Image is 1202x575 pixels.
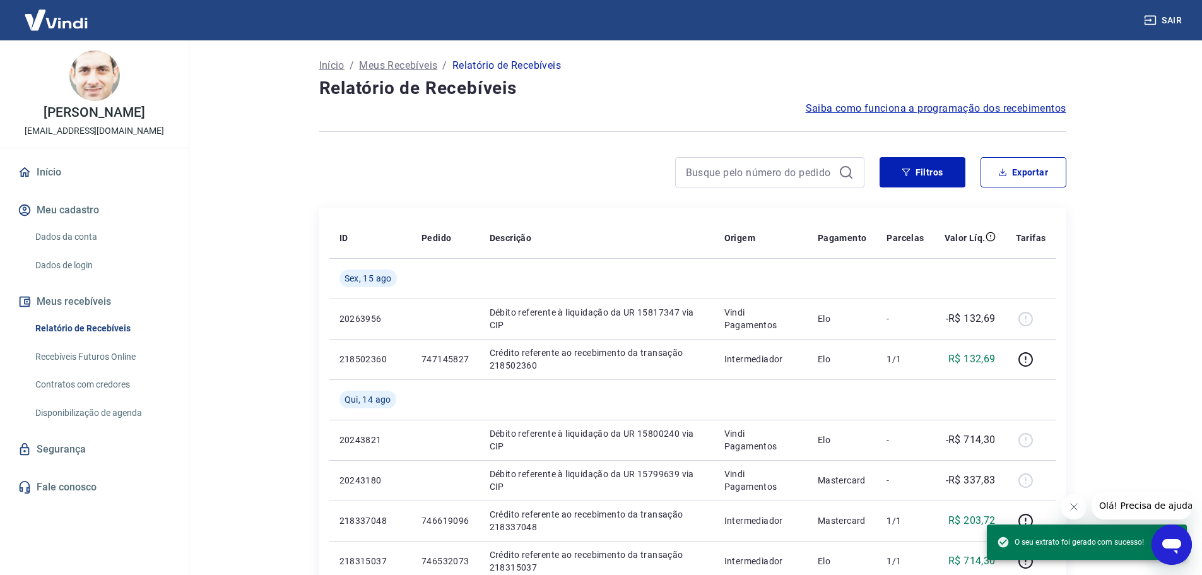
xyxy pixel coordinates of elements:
[25,124,164,138] p: [EMAIL_ADDRESS][DOMAIN_NAME]
[887,434,924,446] p: -
[818,434,867,446] p: Elo
[339,232,348,244] p: ID
[15,436,174,463] a: Segurança
[30,344,174,370] a: Recebíveis Futuros Online
[946,432,996,448] p: -R$ 714,30
[887,312,924,325] p: -
[997,536,1144,548] span: O seu extrato foi gerado com sucesso!
[30,252,174,278] a: Dados de login
[724,353,798,365] p: Intermediador
[806,101,1066,116] a: Saiba como funciona a programação dos recebimentos
[421,232,451,244] p: Pedido
[339,312,401,325] p: 20263956
[15,288,174,316] button: Meus recebíveis
[490,306,704,331] p: Débito referente à liquidação da UR 15817347 via CIP
[1152,525,1192,565] iframe: Botão para abrir a janela de mensagens
[887,555,924,567] p: 1/1
[15,196,174,224] button: Meu cadastro
[887,514,924,527] p: 1/1
[818,353,867,365] p: Elo
[818,555,867,567] p: Elo
[686,163,834,182] input: Busque pelo número do pedido
[490,427,704,453] p: Débito referente à liquidação da UR 15800240 via CIP
[339,474,401,487] p: 20243180
[981,157,1066,187] button: Exportar
[15,158,174,186] a: Início
[1061,494,1087,519] iframe: Fechar mensagem
[15,473,174,501] a: Fale conosco
[724,468,798,493] p: Vindi Pagamentos
[319,76,1066,101] h4: Relatório de Recebíveis
[818,232,867,244] p: Pagamento
[1016,232,1046,244] p: Tarifas
[887,232,924,244] p: Parcelas
[887,474,924,487] p: -
[490,232,532,244] p: Descrição
[948,513,996,528] p: R$ 203,72
[319,58,345,73] a: Início
[490,548,704,574] p: Crédito referente ao recebimento da transação 218315037
[724,427,798,453] p: Vindi Pagamentos
[339,353,401,365] p: 218502360
[442,58,447,73] p: /
[948,554,996,569] p: R$ 714,30
[30,372,174,398] a: Contratos com credores
[490,468,704,493] p: Débito referente à liquidação da UR 15799639 via CIP
[490,347,704,372] p: Crédito referente ao recebimento da transação 218502360
[724,306,798,331] p: Vindi Pagamentos
[724,232,755,244] p: Origem
[421,555,469,567] p: 746532073
[452,58,561,73] p: Relatório de Recebíveis
[421,353,469,365] p: 747145827
[880,157,965,187] button: Filtros
[1092,492,1192,519] iframe: Mensagem da empresa
[724,514,798,527] p: Intermediador
[345,272,392,285] span: Sex, 15 ago
[30,224,174,250] a: Dados da conta
[1141,9,1187,32] button: Sair
[818,474,867,487] p: Mastercard
[350,58,354,73] p: /
[339,434,401,446] p: 20243821
[8,9,106,19] span: Olá! Precisa de ajuda?
[818,514,867,527] p: Mastercard
[30,316,174,341] a: Relatório de Recebíveis
[945,232,986,244] p: Valor Líq.
[69,50,120,101] img: 1d029015-0130-407d-a71e-1716c22ba047.jpeg
[946,311,996,326] p: -R$ 132,69
[345,393,391,406] span: Qui, 14 ago
[44,106,144,119] p: [PERSON_NAME]
[359,58,437,73] a: Meus Recebíveis
[15,1,97,39] img: Vindi
[948,352,996,367] p: R$ 132,69
[887,353,924,365] p: 1/1
[30,400,174,426] a: Disponibilização de agenda
[339,555,401,567] p: 218315037
[421,514,469,527] p: 746619096
[724,555,798,567] p: Intermediador
[339,514,401,527] p: 218337048
[946,473,996,488] p: -R$ 337,83
[490,508,704,533] p: Crédito referente ao recebimento da transação 218337048
[818,312,867,325] p: Elo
